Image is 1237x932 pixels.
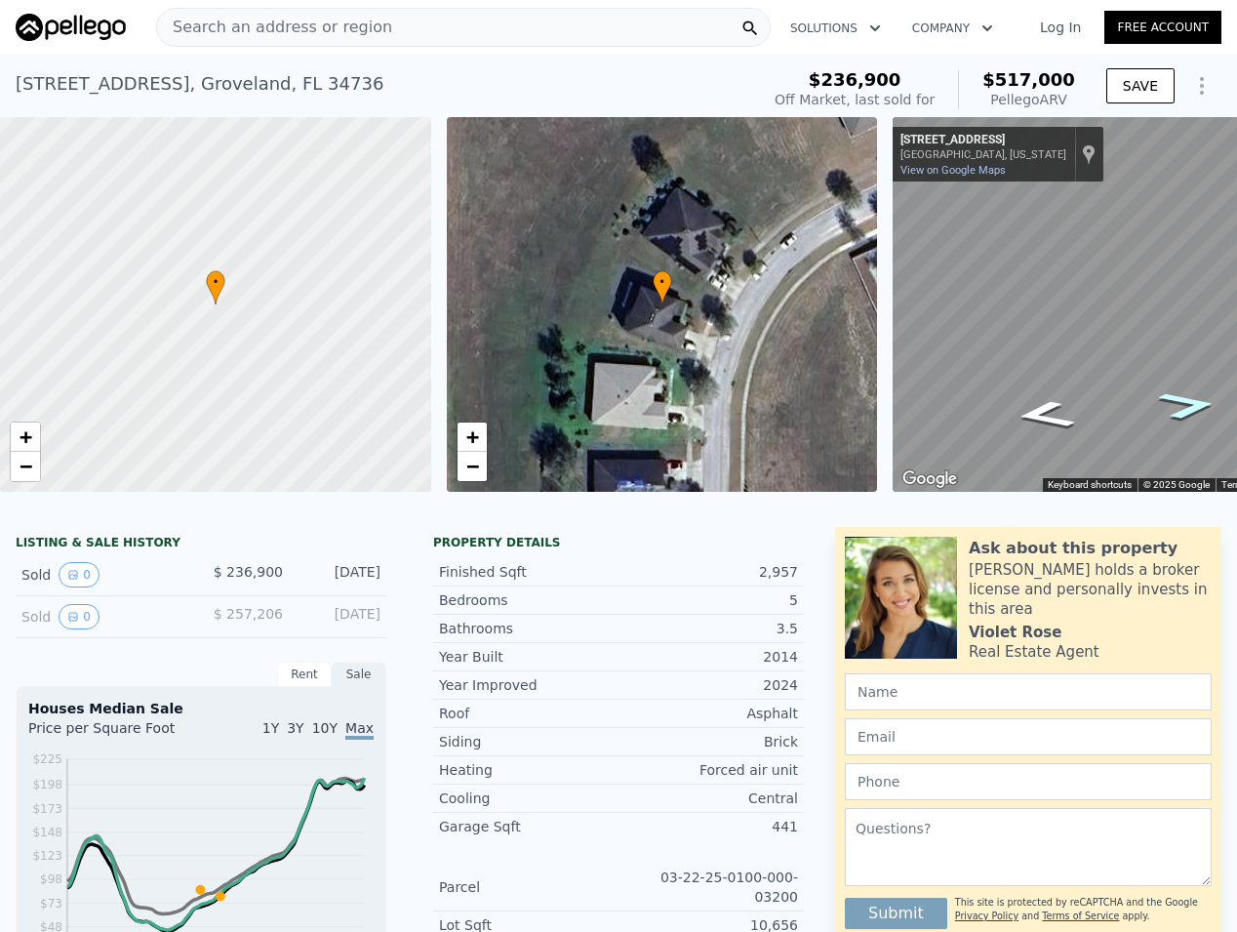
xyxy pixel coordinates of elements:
div: Real Estate Agent [969,642,1099,662]
div: Sold [21,604,185,629]
a: Terms of Service [1042,911,1119,921]
div: Heating [439,760,618,780]
div: 2024 [618,675,798,695]
div: 2,957 [618,562,798,582]
button: SAVE [1106,68,1175,103]
img: Google [898,466,962,492]
div: Violet Rose [969,623,1061,642]
a: Zoom out [458,452,487,481]
button: View historical data [59,604,100,629]
span: Max [345,720,374,740]
div: Roof [439,704,618,723]
span: • [206,273,225,291]
div: Sold [21,562,185,588]
div: • [206,270,225,304]
div: 2014 [618,647,798,667]
div: Houses Median Sale [28,699,374,718]
input: Name [845,673,1212,710]
span: 1Y [262,720,279,736]
div: Bedrooms [439,590,618,610]
span: $ 257,206 [214,606,283,622]
span: $517,000 [982,69,1075,90]
div: Price per Square Foot [28,718,201,750]
div: Brick [618,732,798,751]
a: Open this area in Google Maps (opens a new window) [898,466,962,492]
div: Central [618,789,798,808]
tspan: $148 [32,826,62,839]
tspan: $123 [32,849,62,863]
div: • [653,270,672,304]
a: Privacy Policy [955,911,1018,921]
tspan: $73 [40,897,62,911]
div: Off Market, last sold for [775,90,935,109]
div: Asphalt [618,704,798,723]
span: + [20,425,32,449]
div: Sale [332,662,386,687]
a: View on Google Maps [900,164,1006,177]
span: © 2025 Google [1143,479,1210,490]
div: Pellego ARV [982,90,1075,109]
span: $ 236,900 [214,564,283,580]
span: Search an address or region [157,16,392,39]
a: Show location on map [1082,143,1096,165]
div: 03-22-25-0100-000-03200 [618,868,798,907]
button: Solutions [775,11,897,46]
a: Zoom out [11,452,40,481]
tspan: $198 [32,778,62,791]
div: 5 [618,590,798,610]
div: Parcel [439,877,618,897]
div: Forced air unit [618,760,798,780]
div: Cooling [439,789,618,808]
tspan: $225 [32,752,62,766]
div: Garage Sqft [439,817,618,836]
div: Ask about this property [969,537,1177,560]
div: [GEOGRAPHIC_DATA], [US_STATE] [900,148,1066,161]
tspan: $173 [32,802,62,816]
div: [DATE] [299,604,380,629]
div: [STREET_ADDRESS] [900,133,1066,148]
a: Free Account [1104,11,1221,44]
div: [DATE] [299,562,380,588]
a: Log In [1017,18,1104,37]
span: 10Y [312,720,338,736]
div: Siding [439,732,618,751]
div: Finished Sqft [439,562,618,582]
a: Zoom in [458,423,487,452]
span: − [20,454,32,478]
div: 441 [618,817,798,836]
button: Show Options [1182,66,1221,105]
button: View historical data [59,562,100,588]
tspan: $98 [40,872,62,886]
button: Company [897,11,1009,46]
div: [STREET_ADDRESS] , Groveland , FL 34736 [16,70,383,98]
span: + [465,425,478,449]
div: Bathrooms [439,619,618,638]
img: Pellego [16,14,126,41]
button: Keyboard shortcuts [1048,478,1132,492]
div: Property details [433,535,804,550]
span: 3Y [287,720,303,736]
input: Email [845,718,1212,755]
button: Submit [845,898,947,929]
div: Year Built [439,647,618,667]
a: Zoom in [11,423,40,452]
div: [PERSON_NAME] holds a broker license and personally invests in this area [969,560,1212,619]
input: Phone [845,763,1212,800]
div: 3.5 [618,619,798,638]
div: This site is protected by reCAPTCHA and the Google and apply. [955,890,1212,929]
span: − [465,454,478,478]
span: $236,900 [809,69,901,90]
div: Year Improved [439,675,618,695]
path: Go South, Blackstone Creek Rd [989,393,1100,435]
span: • [653,273,672,291]
div: Rent [277,662,332,687]
div: LISTING & SALE HISTORY [16,535,386,554]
